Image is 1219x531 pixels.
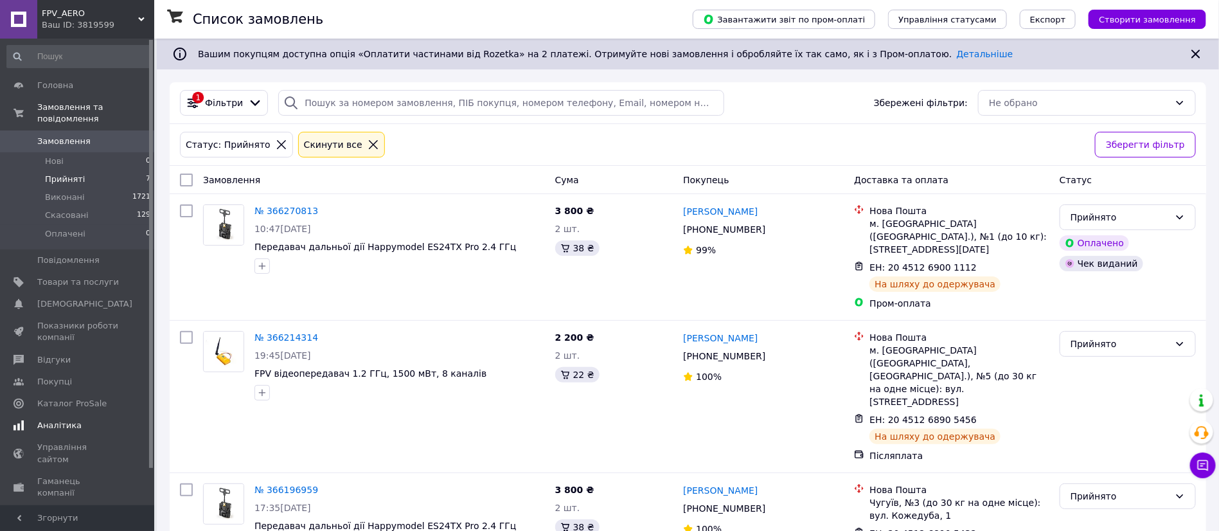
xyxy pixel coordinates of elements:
span: Управління сайтом [37,442,119,465]
div: Ваш ID: 3819599 [42,19,154,31]
div: [PHONE_NUMBER] [681,500,768,517]
span: Скасовані [45,210,89,221]
span: Замовлення [203,175,260,185]
a: [PERSON_NAME] [683,484,758,497]
span: 100% [696,372,722,382]
a: Фото товару [203,483,244,525]
span: 0 [146,228,150,240]
a: [PERSON_NAME] [683,332,758,345]
div: Прийнято [1071,210,1170,224]
button: Зберегти фільтр [1095,132,1196,157]
span: Замовлення [37,136,91,147]
span: Експорт [1030,15,1066,24]
span: Доставка та оплата [854,175,948,185]
div: Прийнято [1071,337,1170,351]
span: Покупець [683,175,729,185]
div: На шляху до одержувача [869,429,1001,444]
a: № 366214314 [254,332,318,343]
span: 19:45[DATE] [254,350,311,361]
span: ЕН: 20 4512 6900 1112 [869,262,977,273]
span: Фільтри [205,96,243,109]
span: Зберегти фільтр [1106,138,1185,152]
span: Виконані [45,192,85,203]
span: Каталог ProSale [37,398,107,410]
span: Створити замовлення [1099,15,1196,24]
span: FPV_AERO [42,8,138,19]
span: 2 шт. [555,503,580,513]
span: Статус [1060,175,1092,185]
div: 38 ₴ [555,240,600,256]
input: Пошук [6,45,152,68]
a: Фото товару [203,331,244,372]
span: 2 шт. [555,224,580,234]
img: Фото товару [204,332,244,372]
div: Cкинути все [301,138,365,152]
div: Чек виданий [1060,256,1143,271]
h1: Список замовлень [193,12,323,27]
span: Аналітика [37,420,82,431]
a: Детальніше [957,49,1013,59]
div: На шляху до одержувача [869,276,1001,292]
span: Відгуки [37,354,71,366]
button: Управління статусами [888,10,1007,29]
span: Вашим покупцям доступна опція «Оплатити частинами від Rozetka» на 2 платежі. Отримуйте нові замов... [198,49,1013,59]
span: Управління статусами [898,15,997,24]
span: Повідомлення [37,255,100,266]
div: [PHONE_NUMBER] [681,347,768,365]
a: Створити замовлення [1076,14,1206,24]
button: Створити замовлення [1089,10,1206,29]
span: Нові [45,156,64,167]
button: Чат з покупцем [1190,453,1216,478]
div: Нова Пошта [869,204,1049,217]
span: Cума [555,175,579,185]
a: Передавач дальньої дії Happymodel ES24TX Pro 2.4 ГГц [254,242,516,252]
a: FPV відеопередавач 1.2 ГГц, 1500 мВт, 8 каналів [254,368,486,379]
span: Товари та послуги [37,276,119,288]
span: Прийняті [45,174,85,185]
div: [PHONE_NUMBER] [681,221,768,239]
span: 7 [146,174,150,185]
a: Передавач дальньої дії Happymodel ES24TX Pro 2.4 ГГц [254,521,516,531]
a: Фото товару [203,204,244,246]
span: Оплачені [45,228,85,240]
span: Показники роботи компанії [37,320,119,343]
div: Пром-оплата [869,297,1049,310]
span: Завантажити звіт по пром-оплаті [703,14,865,25]
span: 2 шт. [555,350,580,361]
div: м. [GEOGRAPHIC_DATA] ([GEOGRAPHIC_DATA], [GEOGRAPHIC_DATA].), №5 (до 30 кг на одне місце): вул. [... [869,344,1049,408]
button: Завантажити звіт по пром-оплаті [693,10,875,29]
span: 3 800 ₴ [555,485,594,495]
div: Нова Пошта [869,331,1049,344]
span: 10:47[DATE] [254,224,311,234]
input: Пошук за номером замовлення, ПІБ покупця, номером телефону, Email, номером накладної [278,90,724,116]
div: Статус: Прийнято [183,138,273,152]
a: № 366270813 [254,206,318,216]
div: Чугуїв, №3 (до 30 кг на одне місце): вул. Кожедуба, 1 [869,496,1049,522]
img: Фото товару [204,205,244,245]
span: 1721 [132,192,150,203]
span: 99% [696,245,716,255]
span: Головна [37,80,73,91]
span: 129 [137,210,150,221]
span: Замовлення та повідомлення [37,102,154,125]
a: [PERSON_NAME] [683,205,758,218]
img: Фото товару [204,484,244,524]
div: Оплачено [1060,235,1129,251]
a: № 366196959 [254,485,318,495]
div: м. [GEOGRAPHIC_DATA] ([GEOGRAPHIC_DATA].), №1 (до 10 кг): [STREET_ADDRESS][DATE] [869,217,1049,256]
div: Післяплата [869,449,1049,462]
div: 22 ₴ [555,367,600,382]
div: Не обрано [989,96,1170,110]
span: Покупці [37,376,72,388]
span: Збережені фільтри: [874,96,968,109]
button: Експорт [1020,10,1076,29]
span: [DEMOGRAPHIC_DATA] [37,298,132,310]
span: 17:35[DATE] [254,503,311,513]
span: Гаманець компанії [37,476,119,499]
span: 2 200 ₴ [555,332,594,343]
span: 0 [146,156,150,167]
span: ЕН: 20 4512 6890 5456 [869,415,977,425]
